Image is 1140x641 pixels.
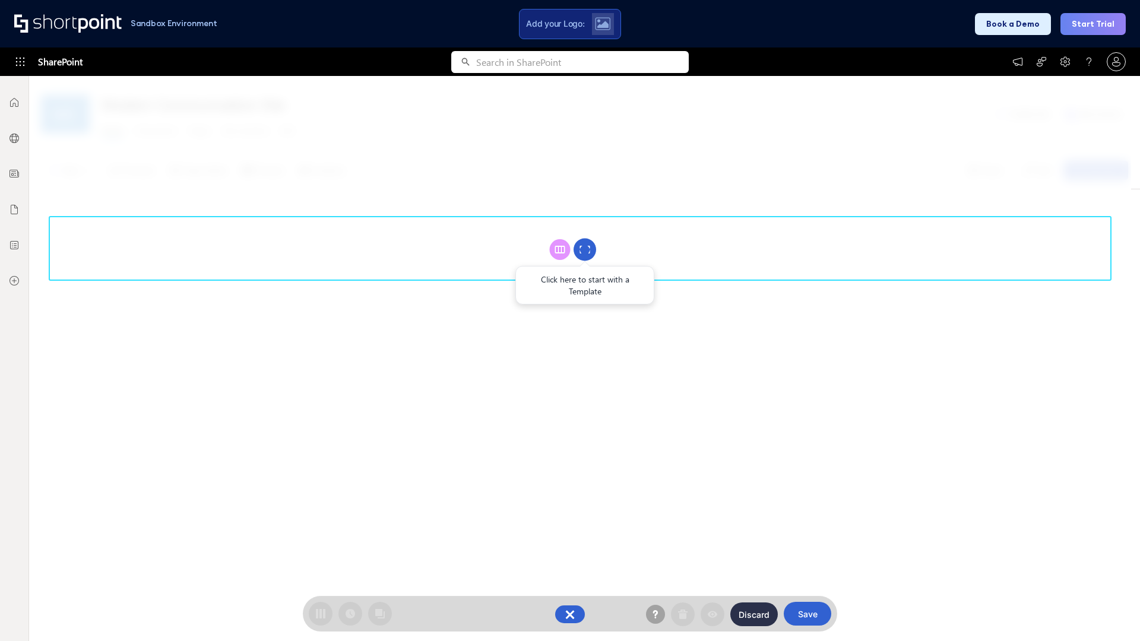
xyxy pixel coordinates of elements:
[975,13,1051,35] button: Book a Demo
[1060,13,1126,35] button: Start Trial
[38,47,83,76] span: SharePoint
[526,18,584,29] span: Add your Logo:
[1081,584,1140,641] iframe: Chat Widget
[595,17,610,30] img: Upload logo
[131,20,217,27] h1: Sandbox Environment
[784,602,831,626] button: Save
[730,602,778,626] button: Discard
[476,51,689,73] input: Search in SharePoint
